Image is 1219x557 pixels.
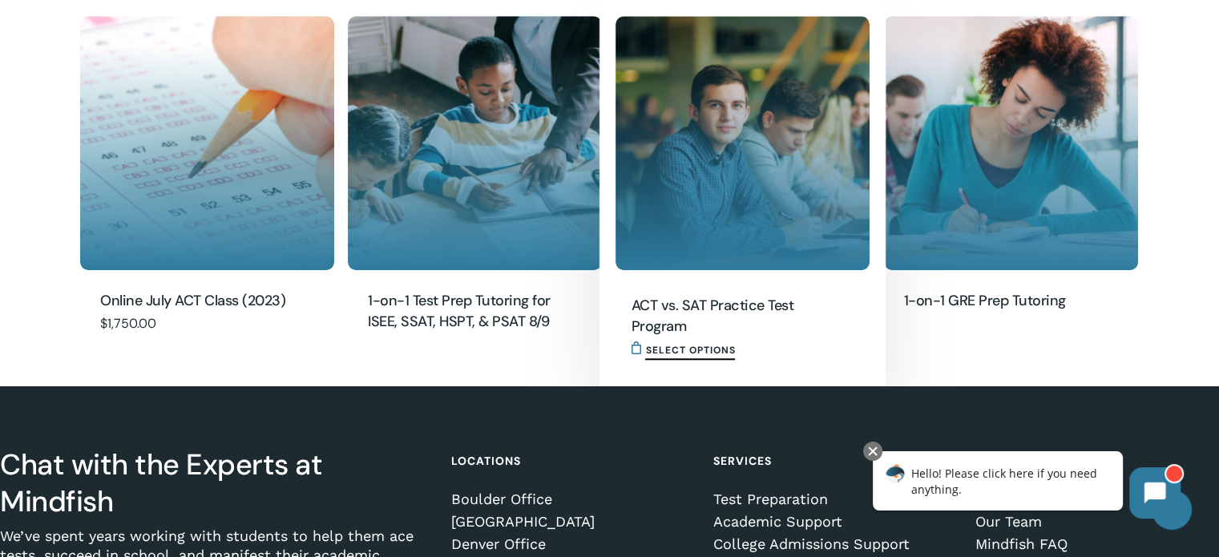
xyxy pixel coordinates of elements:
[451,514,689,530] a: [GEOGRAPHIC_DATA]
[348,16,602,270] a: 1-on-1 Test Prep Tutoring for ISEE, SSAT, HSPT, & PSAT 8/9
[451,491,689,507] a: Boulder Office
[348,16,602,270] img: ISEE SSAT HSPT
[713,536,951,552] a: College Admissions Support
[100,315,107,332] span: $
[713,491,951,507] a: Test Preparation
[904,290,1118,313] a: 1-on-1 GRE Prep Tutoring
[616,16,870,270] img: ACT SAT Pactice Test 1
[856,438,1197,535] iframe: Chatbot
[884,16,1138,270] img: GMAT GRE 1
[100,315,156,332] bdi: 1,750.00
[100,290,314,313] a: Online July ACT Class (2023)
[713,446,951,475] h4: Services
[631,295,845,338] a: ACT vs. SAT Practice Test Program
[975,536,1213,552] a: Mindfish FAQ
[80,16,334,270] a: Online July ACT Class (2023)
[451,536,689,552] a: Denver Office
[884,16,1138,270] a: 1-on-1 GRE Prep Tutoring
[451,446,689,475] h4: Locations
[631,341,735,355] a: Add to cart: “ACT vs. SAT Practice Test Program”
[368,290,582,333] a: 1-on-1 Test Prep Tutoring for ISEE, SSAT, HSPT, & PSAT 8/9
[616,16,870,270] a: ACT vs. SAT Practice Test Program
[713,514,951,530] a: Academic Support
[80,16,334,270] img: ACT Test Prep 1
[645,341,735,360] span: Select options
